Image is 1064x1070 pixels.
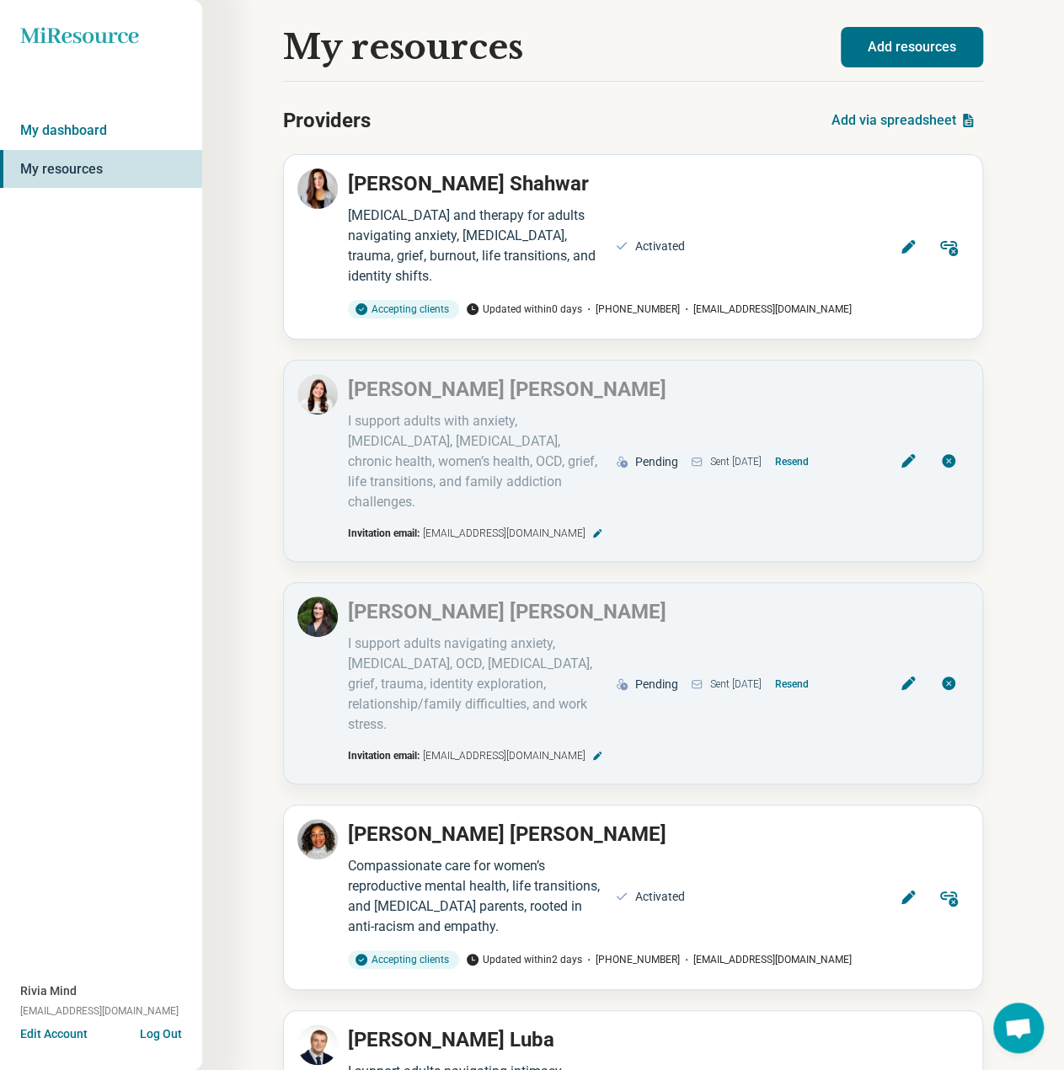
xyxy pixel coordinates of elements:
[348,169,589,199] p: [PERSON_NAME] Shahwar
[825,100,983,141] button: Add via spreadsheet
[348,411,605,512] div: I support adults with anxiety, [MEDICAL_DATA], [MEDICAL_DATA], chronic health, women’s health, OC...
[283,105,371,136] h2: Providers
[20,982,77,1000] span: Rivia Mind
[423,748,585,763] span: [EMAIL_ADDRESS][DOMAIN_NAME]
[20,1025,88,1043] button: Edit Account
[348,856,605,937] div: Compassionate care for women’s reproductive mental health, life transitions, and [MEDICAL_DATA] p...
[348,1025,554,1055] p: [PERSON_NAME] Luba
[841,27,983,67] button: Add resources
[283,28,523,67] h1: My resources
[768,448,815,475] button: Resend
[582,952,680,967] span: [PHONE_NUMBER]
[680,952,852,967] span: [EMAIL_ADDRESS][DOMAIN_NAME]
[348,206,605,286] div: [MEDICAL_DATA] and therapy for adults navigating anxiety, [MEDICAL_DATA], trauma, grief, burnout,...
[635,453,678,471] div: Pending
[348,526,420,541] span: Invitation email:
[466,952,582,967] span: Updated within 2 days
[348,950,459,969] div: Accepting clients
[768,671,815,698] button: Resend
[348,634,605,735] div: I support adults navigating anxiety, [MEDICAL_DATA], OCD, [MEDICAL_DATA], grief, trauma, identity...
[993,1003,1044,1053] a: Open chat
[690,448,861,475] div: Sent [DATE]
[582,302,680,317] span: [PHONE_NUMBER]
[348,597,666,627] p: [PERSON_NAME] [PERSON_NAME]
[635,238,685,255] div: Activated
[690,671,861,698] div: Sent [DATE]
[348,374,666,404] p: [PERSON_NAME] [PERSON_NAME]
[348,748,420,763] span: Invitation email:
[635,676,678,693] div: Pending
[423,526,585,541] span: [EMAIL_ADDRESS][DOMAIN_NAME]
[635,888,685,906] div: Activated
[466,302,582,317] span: Updated within 0 days
[348,819,666,849] p: [PERSON_NAME] [PERSON_NAME]
[20,1003,179,1019] span: [EMAIL_ADDRESS][DOMAIN_NAME]
[348,300,459,318] div: Accepting clients
[680,302,852,317] span: [EMAIL_ADDRESS][DOMAIN_NAME]
[140,1025,182,1039] button: Log Out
